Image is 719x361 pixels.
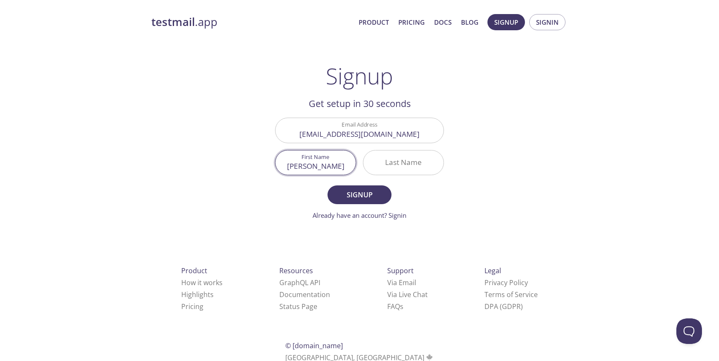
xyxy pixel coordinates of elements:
[326,63,393,89] h1: Signup
[387,266,414,275] span: Support
[181,290,214,299] a: Highlights
[398,17,425,28] a: Pricing
[181,278,223,287] a: How it works
[181,302,203,311] a: Pricing
[313,211,406,219] a: Already have an account? Signin
[529,14,565,30] button: Signin
[676,318,702,344] iframe: Help Scout Beacon - Open
[181,266,207,275] span: Product
[387,278,416,287] a: Via Email
[387,290,428,299] a: Via Live Chat
[484,266,501,275] span: Legal
[494,17,518,28] span: Signup
[151,14,195,29] strong: testmail
[328,185,391,204] button: Signup
[434,17,452,28] a: Docs
[487,14,525,30] button: Signup
[400,302,403,311] span: s
[461,17,478,28] a: Blog
[275,96,444,111] h2: Get setup in 30 seconds
[387,302,403,311] a: FAQ
[279,266,313,275] span: Resources
[279,278,320,287] a: GraphQL API
[484,290,538,299] a: Terms of Service
[337,189,382,201] span: Signup
[279,302,317,311] a: Status Page
[151,15,352,29] a: testmail.app
[279,290,330,299] a: Documentation
[484,302,523,311] a: DPA (GDPR)
[359,17,389,28] a: Product
[484,278,528,287] a: Privacy Policy
[536,17,559,28] span: Signin
[285,341,343,350] span: © [DOMAIN_NAME]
